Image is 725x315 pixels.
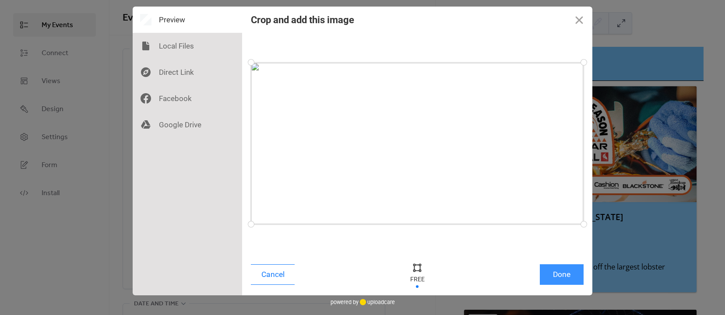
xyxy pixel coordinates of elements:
div: Direct Link [133,59,242,85]
button: Close [566,7,592,33]
button: Cancel [251,264,295,285]
button: Done [540,264,584,285]
div: Preview [133,7,242,33]
a: uploadcare [359,299,395,305]
div: powered by [331,295,395,308]
div: Local Files [133,33,242,59]
div: Google Drive [133,112,242,138]
div: Crop and add this image [251,14,354,25]
div: Facebook [133,85,242,112]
